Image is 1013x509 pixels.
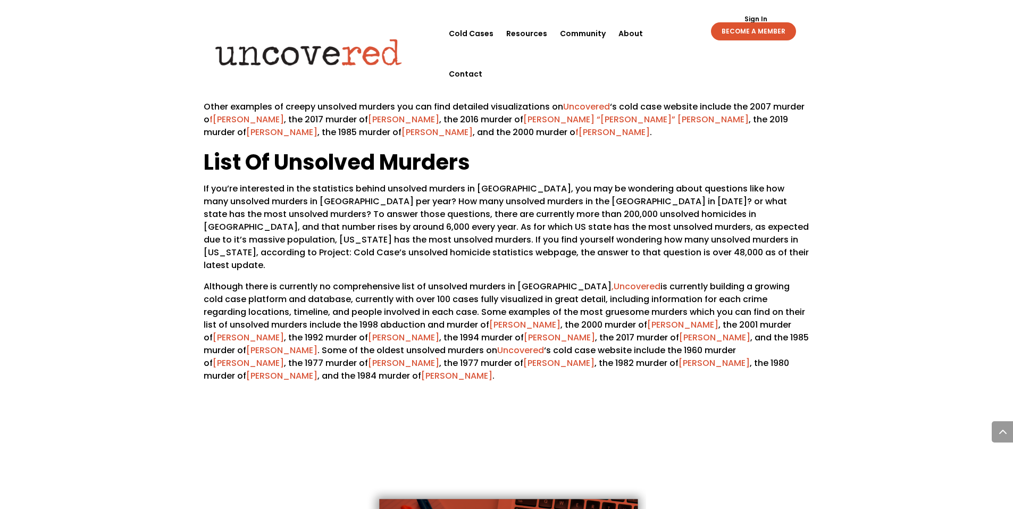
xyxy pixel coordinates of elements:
[213,331,284,344] a: [PERSON_NAME]
[506,13,547,54] a: Resources
[614,280,660,293] a: Uncovered
[579,126,650,138] a: [PERSON_NAME]
[204,101,810,147] p: Other examples of creepy unsolved murders you can find detailed visualizations on ‘s cold case we...
[368,113,439,126] a: [PERSON_NAME]
[524,331,595,344] a: [PERSON_NAME]
[523,113,749,126] a: [PERSON_NAME] “[PERSON_NAME]” [PERSON_NAME]
[612,280,614,293] a: ,
[679,331,750,344] a: [PERSON_NAME]
[679,357,750,369] a: [PERSON_NAME]
[246,126,317,138] a: [PERSON_NAME]
[563,101,610,113] a: Uncovered
[497,344,544,356] a: Uncovered
[449,54,482,94] a: Contact
[206,31,411,73] img: Uncovered logo
[204,147,470,177] span: List Of Unsolved Murders
[523,357,595,369] a: [PERSON_NAME]
[246,344,317,356] a: [PERSON_NAME]
[204,182,809,271] span: If you’re interested in the statistics behind unsolved murders in [GEOGRAPHIC_DATA], you may be w...
[647,319,718,331] a: [PERSON_NAME]
[213,357,284,369] a: [PERSON_NAME]
[560,13,606,54] a: Community
[368,357,439,369] a: [PERSON_NAME]
[618,13,643,54] a: About
[489,319,560,331] a: [PERSON_NAME]
[246,370,317,382] a: [PERSON_NAME]
[210,113,213,126] a: f
[368,331,439,344] a: [PERSON_NAME]
[204,280,810,391] p: Although there is currently no comprehensive list of unsolved murders in [GEOGRAPHIC_DATA] is cur...
[421,370,492,382] a: [PERSON_NAME]
[711,22,796,40] a: BECOME A MEMBER
[449,13,493,54] a: Cold Cases
[213,113,284,126] a: [PERSON_NAME]
[575,126,579,138] a: f
[739,16,773,22] a: Sign In
[401,126,473,138] a: [PERSON_NAME]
